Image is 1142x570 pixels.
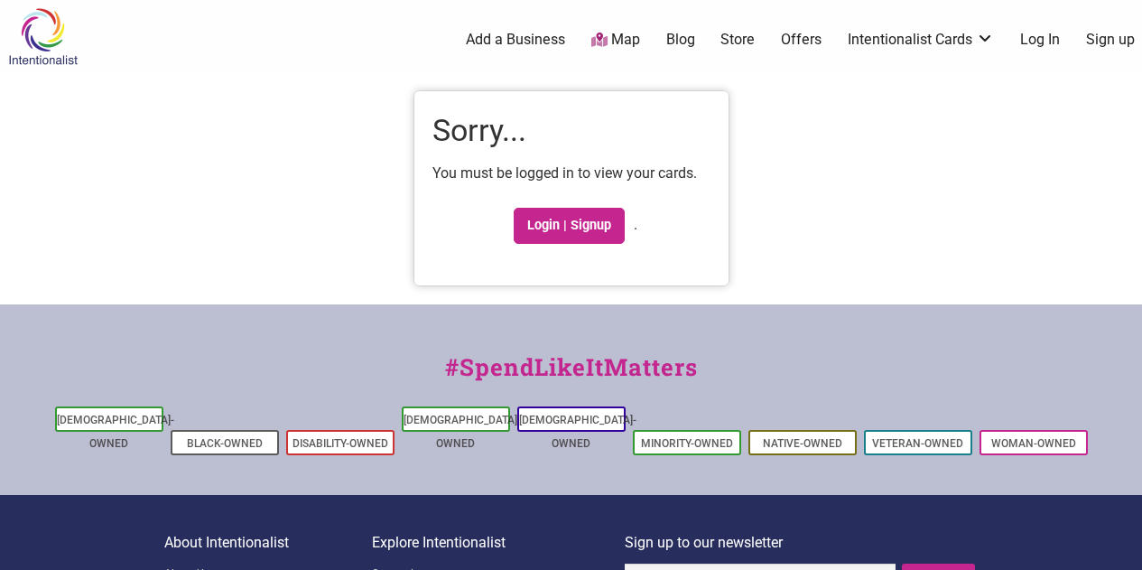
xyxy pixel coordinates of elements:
[292,437,388,450] a: Disability-Owned
[641,437,733,450] a: Minority-Owned
[591,30,640,51] a: Map
[404,414,521,450] a: [DEMOGRAPHIC_DATA]-Owned
[164,531,372,555] p: About Intentionalist
[781,30,822,50] a: Offers
[514,208,626,244] a: Login | Signup
[872,437,963,450] a: Veteran-Owned
[432,199,710,253] p: .
[848,30,994,50] a: Intentionalist Cards
[666,30,695,50] a: Blog
[432,109,710,153] h1: Sorry...
[466,30,565,50] a: Add a Business
[991,437,1076,450] a: Woman-Owned
[625,531,978,555] p: Sign up to our newsletter
[187,437,263,450] a: Black-Owned
[763,437,842,450] a: Native-Owned
[1086,30,1135,50] a: Sign up
[720,30,755,50] a: Store
[1020,30,1060,50] a: Log In
[519,414,636,450] a: [DEMOGRAPHIC_DATA]-Owned
[432,162,710,185] p: You must be logged in to view your cards.
[372,531,625,555] p: Explore Intentionalist
[57,414,174,450] a: [DEMOGRAPHIC_DATA]-Owned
